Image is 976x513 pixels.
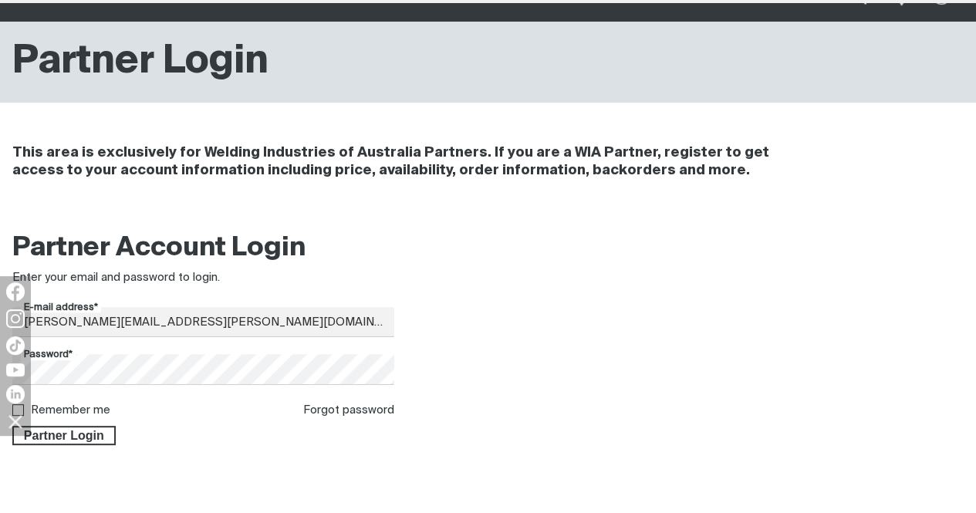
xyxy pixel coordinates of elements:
h4: This area is exclusively for Welding Industries of Australia Partners. If you are a WIA Partner, ... [12,144,801,180]
div: Enter your email and password to login. [12,269,394,287]
h1: Partner Login [12,37,268,87]
button: Partner Login [12,426,116,446]
img: TikTok [6,336,25,355]
img: Instagram [6,309,25,328]
img: YouTube [6,363,25,376]
a: Forgot password [303,404,394,416]
img: Facebook [6,282,25,301]
img: hide socials [2,408,29,434]
label: Remember me [31,404,110,416]
img: LinkedIn [6,385,25,403]
h2: Partner Account Login [12,231,394,265]
span: Partner Login [14,426,114,446]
